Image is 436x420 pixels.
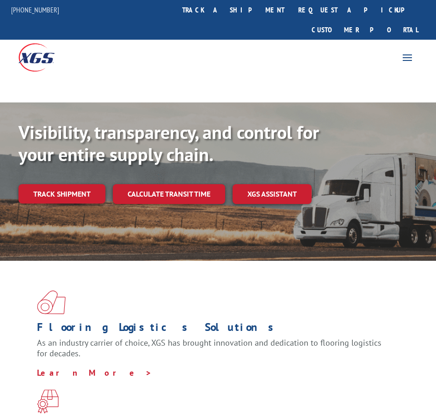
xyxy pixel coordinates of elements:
a: Track shipment [18,184,105,204]
a: Learn More > [37,367,152,378]
a: Customer Portal [305,20,425,40]
img: xgs-icon-total-supply-chain-intelligence-red [37,290,66,314]
a: Calculate transit time [113,184,225,204]
span: As an industry carrier of choice, XGS has brought innovation and dedication to flooring logistics... [37,337,381,359]
b: Visibility, transparency, and control for your entire supply chain. [18,120,319,166]
h1: Flooring Logistics Solutions [37,322,392,337]
a: [PHONE_NUMBER] [11,5,59,14]
a: XGS ASSISTANT [233,184,312,204]
img: xgs-icon-focused-on-flooring-red [37,390,59,414]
